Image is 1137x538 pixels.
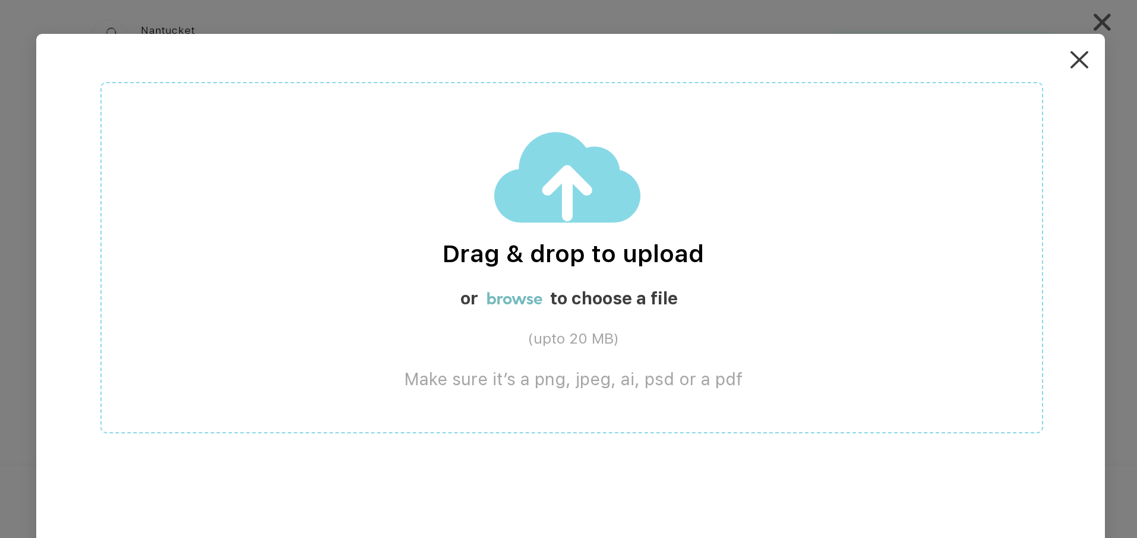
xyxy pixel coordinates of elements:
label: to choose a file [550,289,678,309]
label: browse [487,288,542,308]
label: (upto 20 MB) [102,330,1044,348]
label: or [460,289,478,309]
img: upload_cloud.svg [494,131,642,224]
label: Make sure it’s a png, jpeg, ai, psd or a pdf [102,369,1044,389]
img: close.png [1070,51,1088,68]
label: Drag & drop to upload [102,240,1044,269]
